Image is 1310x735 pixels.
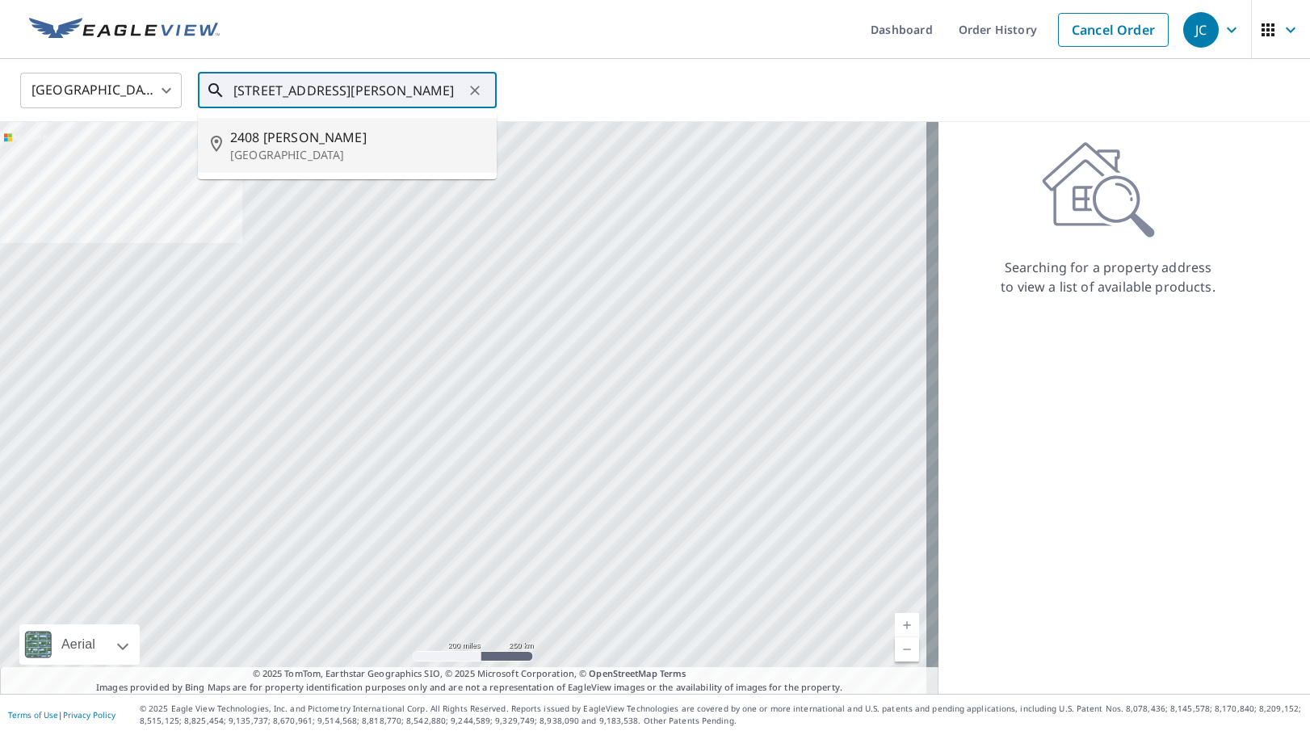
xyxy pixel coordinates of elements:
[230,147,484,163] p: [GEOGRAPHIC_DATA]
[233,68,464,113] input: Search by address or latitude-longitude
[19,624,140,665] div: Aerial
[29,18,220,42] img: EV Logo
[57,624,100,665] div: Aerial
[8,709,58,720] a: Terms of Use
[464,79,486,102] button: Clear
[1183,12,1219,48] div: JC
[1000,258,1216,296] p: Searching for a property address to view a list of available products.
[63,709,115,720] a: Privacy Policy
[589,667,657,679] a: OpenStreetMap
[140,703,1302,727] p: © 2025 Eagle View Technologies, Inc. and Pictometry International Corp. All Rights Reserved. Repo...
[8,710,115,720] p: |
[895,613,919,637] a: Current Level 5, Zoom In
[1058,13,1169,47] a: Cancel Order
[230,128,484,147] span: 2408 [PERSON_NAME]
[253,667,686,681] span: © 2025 TomTom, Earthstar Geographics SIO, © 2025 Microsoft Corporation, ©
[20,68,182,113] div: [GEOGRAPHIC_DATA]
[660,667,686,679] a: Terms
[895,637,919,661] a: Current Level 5, Zoom Out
